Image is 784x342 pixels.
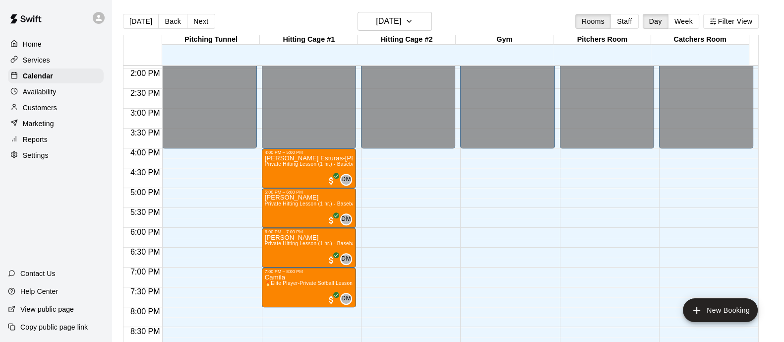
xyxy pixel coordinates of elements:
[128,129,163,137] span: 3:30 PM
[20,322,88,332] p: Copy public page link
[553,35,651,45] div: Pitchers Room
[128,69,163,77] span: 2:00 PM
[158,14,187,29] button: Back
[265,190,353,195] div: 5:00 PM – 6:00 PM
[340,213,352,225] div: David Martinez
[326,255,336,265] span: All customers have paid
[8,68,104,83] a: Calendar
[128,248,163,256] span: 6:30 PM
[265,150,353,155] div: 4:00 PM – 5:00 PM
[23,119,54,129] p: Marketing
[341,175,351,185] span: DM
[344,253,352,265] span: David Martinez
[265,269,353,274] div: 7:00 PM – 8:00 PM
[8,148,104,163] a: Settings
[162,35,260,45] div: Pitching Tunnel
[128,287,163,296] span: 7:30 PM
[8,132,104,147] a: Reports
[341,294,351,304] span: DM
[128,228,163,236] span: 6:00 PM
[340,174,352,186] div: David Martinez
[344,213,352,225] span: David Martinez
[128,208,163,216] span: 5:30 PM
[358,35,455,45] div: Hitting Cage #2
[456,35,553,45] div: Gym
[703,14,759,29] button: Filter View
[20,269,56,278] p: Contact Us
[128,109,163,117] span: 3:00 PM
[8,100,104,115] a: Customers
[610,14,639,29] button: Staff
[262,228,356,268] div: 6:00 PM – 7:00 PM: Private Hitting Lesson (1 hr.) - Baseball / Softball w/Coach David Martinez
[265,161,446,167] span: Private Hitting Lesson (1 hr.) - Baseball / Softball w/Coach [PERSON_NAME]
[23,39,42,49] p: Home
[128,307,163,316] span: 8:00 PM
[643,14,668,29] button: Day
[651,35,749,45] div: Catchers Room
[376,14,401,28] h6: [DATE]
[8,84,104,99] a: Availability
[265,229,353,234] div: 6:00 PM – 7:00 PM
[344,174,352,186] span: David Martinez
[265,241,446,246] span: Private Hitting Lesson (1 hr.) - Baseball / Softball w/Coach [PERSON_NAME]
[128,188,163,197] span: 5:00 PM
[128,89,163,97] span: 2:30 PM
[340,253,352,265] div: David Martinez
[23,150,49,160] p: Settings
[187,14,215,29] button: Next
[344,293,352,305] span: David Martinez
[23,55,50,65] p: Services
[20,286,58,296] p: Help Center
[8,37,104,52] a: Home
[260,35,358,45] div: Hitting Cage #1
[23,71,53,81] p: Calendar
[8,116,104,131] a: Marketing
[123,14,159,29] button: [DATE]
[668,14,699,29] button: Week
[326,295,336,305] span: All customers have paid
[23,103,57,113] p: Customers
[326,215,336,225] span: All customers have paid
[341,254,351,264] span: DM
[8,53,104,68] a: Services
[128,327,163,336] span: 8:30 PM
[575,14,611,29] button: Rooms
[23,135,48,144] p: Reports
[20,304,74,314] p: View public page
[262,268,356,307] div: 7:00 PM – 8:00 PM: Camila
[683,298,758,322] button: add
[262,188,356,228] div: 5:00 PM – 6:00 PM: Private Hitting Lesson (1 hr.) - Baseball / Softball w/Coach David Martinez
[23,87,57,97] p: Availability
[358,12,432,31] button: [DATE]
[341,214,351,224] span: DM
[262,148,356,188] div: 4:00 PM – 5:00 PM: Private Hitting Lesson (1 hr.) - Baseball / Softball w/Coach David Martinez
[265,280,437,286] span: 🔥Elite Player-Private Sofball Lesson (1 hr.) -w/Coach [PERSON_NAME]
[265,201,446,206] span: Private Hitting Lesson (1 hr.) - Baseball / Softball w/Coach [PERSON_NAME]
[128,268,163,276] span: 7:00 PM
[340,293,352,305] div: David Martinez
[128,168,163,177] span: 4:30 PM
[326,176,336,186] span: All customers have paid
[128,148,163,157] span: 4:00 PM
